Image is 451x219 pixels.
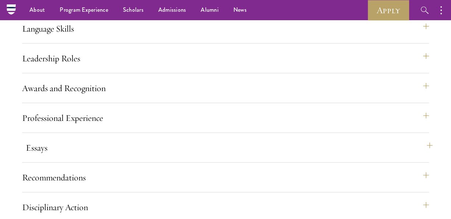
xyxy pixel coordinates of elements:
[22,109,429,126] button: Professional Experience
[22,79,429,97] button: Awards and Recognition
[26,139,433,156] button: Essays
[22,19,429,37] button: Language Skills
[22,168,429,186] button: Recommendations
[22,49,429,67] button: Leadership Roles
[22,198,429,216] button: Disciplinary Action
